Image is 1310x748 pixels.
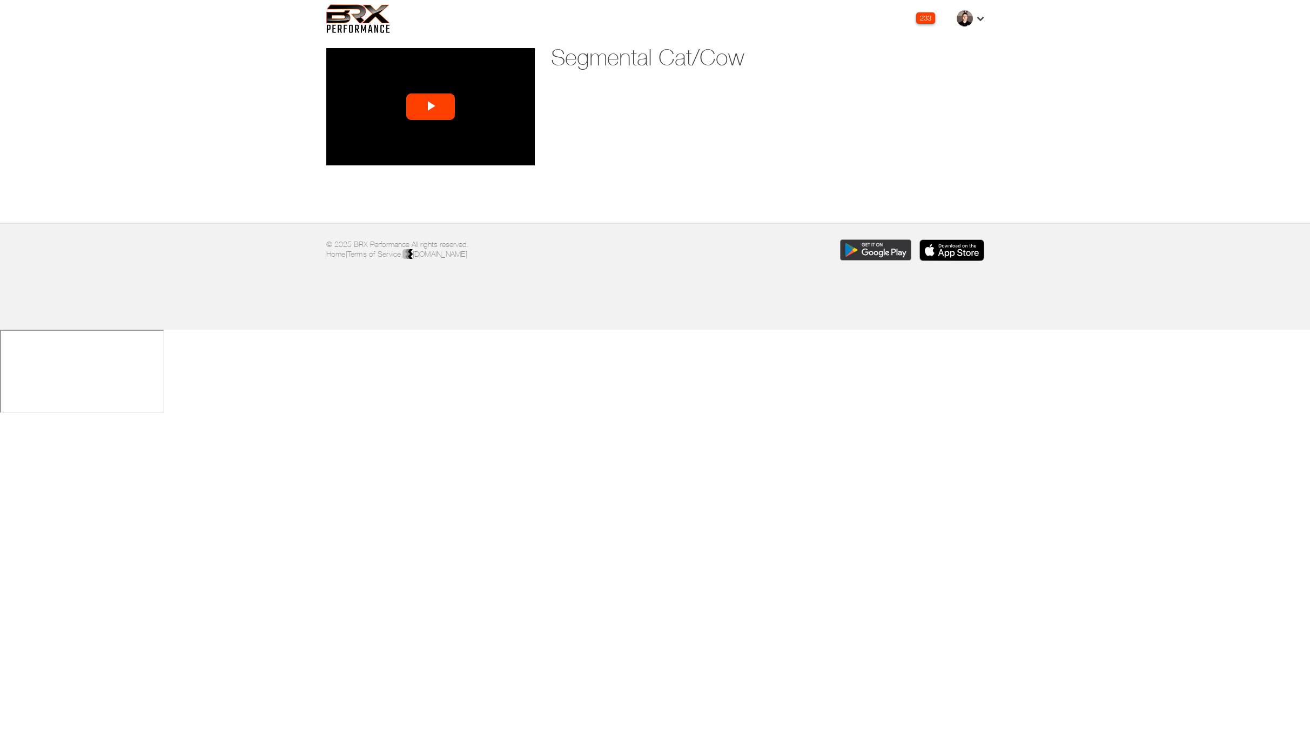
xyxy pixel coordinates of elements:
[326,250,346,258] a: Home
[326,4,391,33] img: 6f7da32581c89ca25d665dc3aae533e4f14fe3ef_original.svg
[326,239,647,261] p: © 2025 BRX Performance All rights reserved. | |
[326,48,535,165] div: Video Player
[406,93,455,120] button: Play Video
[919,239,984,261] img: Download the BRX Performance app for iOS
[403,249,413,260] img: colorblack-fill
[957,10,973,26] img: thumb.jpg
[347,250,401,258] a: Terms of Service
[840,239,911,261] img: Download the BRX Performance app for Google Play
[551,42,872,74] h1: Segmental Cat/Cow
[916,12,935,24] div: 233
[403,250,467,258] a: [DOMAIN_NAME]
